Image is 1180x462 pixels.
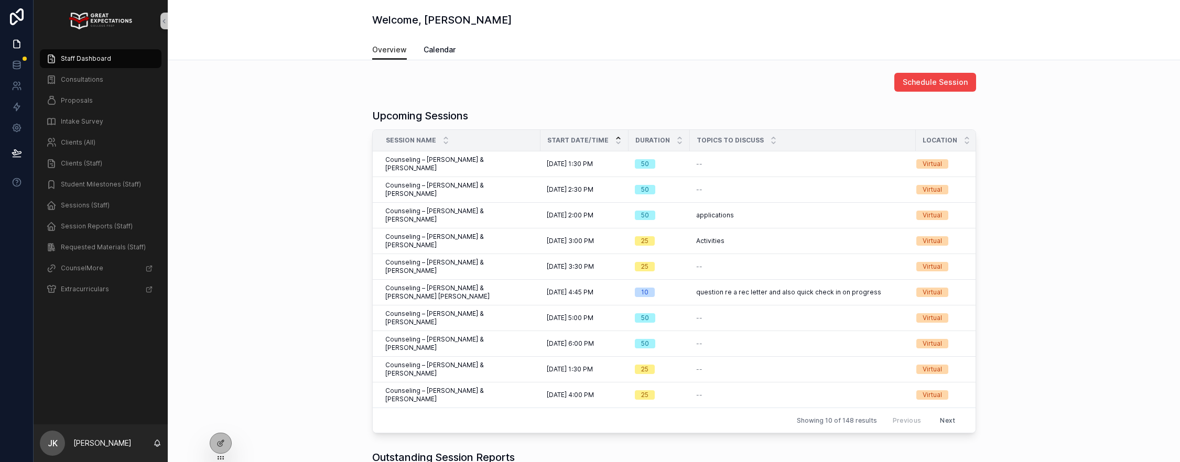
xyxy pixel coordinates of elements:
[547,391,594,399] span: [DATE] 4:00 PM
[385,233,534,249] span: Counseling – [PERSON_NAME] & [PERSON_NAME]
[61,159,102,168] span: Clients (Staff)
[641,339,649,348] div: 50
[641,313,649,323] div: 50
[923,365,942,374] div: Virtual
[40,70,161,89] a: Consultations
[40,280,161,299] a: Extracurriculars
[641,288,648,297] div: 10
[923,185,942,194] div: Virtual
[40,154,161,173] a: Clients (Staff)
[696,365,702,373] span: --
[641,365,648,374] div: 25
[73,438,132,448] p: [PERSON_NAME]
[61,96,93,105] span: Proposals
[61,285,109,293] span: Extracurriculars
[385,284,534,301] span: Counseling – [PERSON_NAME] & [PERSON_NAME] [PERSON_NAME]
[903,77,968,87] span: Schedule Session
[696,314,702,322] span: --
[697,136,764,145] span: Topics to discuss
[385,258,534,275] span: Counseling – [PERSON_NAME] & [PERSON_NAME]
[641,262,648,271] div: 25
[547,185,593,194] span: [DATE] 2:30 PM
[40,112,161,131] a: Intake Survey
[547,160,593,168] span: [DATE] 1:30 PM
[547,211,593,219] span: [DATE] 2:00 PM
[923,339,942,348] div: Virtual
[372,108,468,123] h1: Upcoming Sessions
[696,160,702,168] span: --
[547,262,594,271] span: [DATE] 3:30 PM
[696,339,702,348] span: --
[385,310,534,326] span: Counseling – [PERSON_NAME] & [PERSON_NAME]
[385,361,534,378] span: Counseling – [PERSON_NAME] & [PERSON_NAME]
[797,416,877,425] span: Showing 10 of 148 results
[696,262,702,271] span: --
[385,207,534,224] span: Counseling – [PERSON_NAME] & [PERSON_NAME]
[69,13,132,29] img: App logo
[923,262,942,271] div: Virtual
[696,391,702,399] span: --
[40,259,161,278] a: CounselMore
[696,211,734,219] span: applications
[923,288,942,297] div: Virtual
[696,237,724,245] span: Activities
[641,236,648,246] div: 25
[923,390,942,400] div: Virtual
[696,288,881,296] span: question re a rec letter and also quick check in on progress
[372,40,407,60] a: Overview
[547,288,593,296] span: [DATE] 4:45 PM
[923,313,942,323] div: Virtual
[61,54,111,63] span: Staff Dashboard
[61,222,133,230] span: Session Reports (Staff)
[641,159,649,169] div: 50
[385,156,534,172] span: Counseling – [PERSON_NAME] & [PERSON_NAME]
[40,217,161,236] a: Session Reports (Staff)
[641,390,648,400] div: 25
[40,49,161,68] a: Staff Dashboard
[385,335,534,352] span: Counseling – [PERSON_NAME] & [PERSON_NAME]
[894,73,976,92] button: Schedule Session
[923,236,942,246] div: Virtual
[547,314,593,322] span: [DATE] 5:00 PM
[385,387,534,403] span: Counseling – [PERSON_NAME] & [PERSON_NAME]
[547,237,594,245] span: [DATE] 3:00 PM
[61,75,103,84] span: Consultations
[40,133,161,152] a: Clients (All)
[641,211,649,220] div: 50
[424,45,456,55] span: Calendar
[40,196,161,215] a: Sessions (Staff)
[61,243,146,251] span: Requested Materials (Staff)
[424,40,456,61] a: Calendar
[547,136,609,145] span: Start Date/Time
[372,13,512,27] h1: Welcome, [PERSON_NAME]
[48,437,58,449] span: JK
[923,211,942,220] div: Virtual
[61,264,103,272] span: CounselMore
[40,238,161,257] a: Requested Materials (Staff)
[61,201,110,210] span: Sessions (Staff)
[933,412,962,428] button: Next
[34,42,168,312] div: scrollable content
[923,136,957,145] span: Location
[385,181,534,198] span: Counseling – [PERSON_NAME] & [PERSON_NAME]
[40,91,161,110] a: Proposals
[61,180,141,189] span: Student Milestones (Staff)
[635,136,670,145] span: Duration
[547,365,593,373] span: [DATE] 1:30 PM
[923,159,942,169] div: Virtual
[61,138,95,147] span: Clients (All)
[61,117,103,126] span: Intake Survey
[40,175,161,194] a: Student Milestones (Staff)
[547,339,594,348] span: [DATE] 6:00 PM
[386,136,436,145] span: Session Name
[372,45,407,55] span: Overview
[641,185,649,194] div: 50
[696,185,702,194] span: --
